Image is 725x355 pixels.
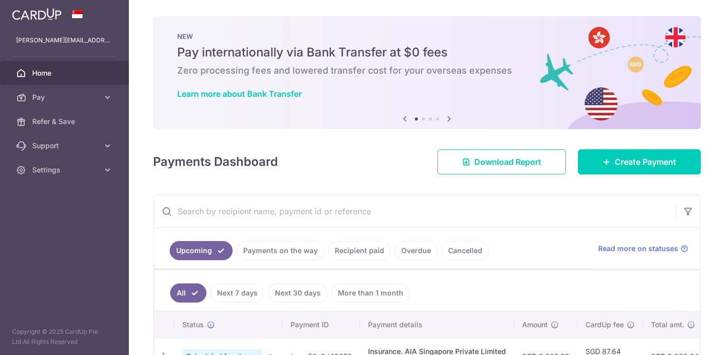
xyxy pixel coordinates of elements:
h6: Zero processing fees and lowered transfer cost for your overseas expenses [177,65,677,77]
a: Cancelled [442,241,489,260]
img: CardUp [12,8,61,20]
span: CardUp fee [586,320,624,330]
span: Support [32,141,99,151]
a: Download Report [438,149,566,174]
a: Payments on the way [237,241,324,260]
span: Home [32,68,99,78]
span: Settings [32,165,99,175]
a: More than 1 month [331,283,410,303]
a: Recipient paid [328,241,391,260]
span: Pay [32,92,99,102]
input: Search by recipient name, payment id or reference [154,195,676,227]
img: Bank transfer banner [153,16,701,129]
th: Payment details [360,312,514,338]
a: Learn more about Bank Transfer [177,89,302,99]
span: Amount [522,320,548,330]
h5: Pay internationally via Bank Transfer at $0 fees [177,44,677,61]
h4: Payments Dashboard [153,153,278,171]
a: Create Payment [578,149,701,174]
p: NEW [177,32,677,40]
span: Refer & Save [32,116,99,127]
a: All [170,283,206,303]
a: Read more on statuses [598,244,688,254]
a: Next 30 days [268,283,327,303]
span: Download Report [474,156,541,168]
th: Payment ID [282,312,360,338]
a: Upcoming [170,241,233,260]
span: Read more on statuses [598,244,678,254]
a: Next 7 days [210,283,264,303]
span: Status [182,320,204,330]
span: Total amt. [651,320,684,330]
iframe: Opens a widget where you can find more information [660,325,715,350]
span: Create Payment [615,156,676,168]
p: [PERSON_NAME][EMAIL_ADDRESS][DOMAIN_NAME] [16,35,113,45]
a: Overdue [395,241,438,260]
